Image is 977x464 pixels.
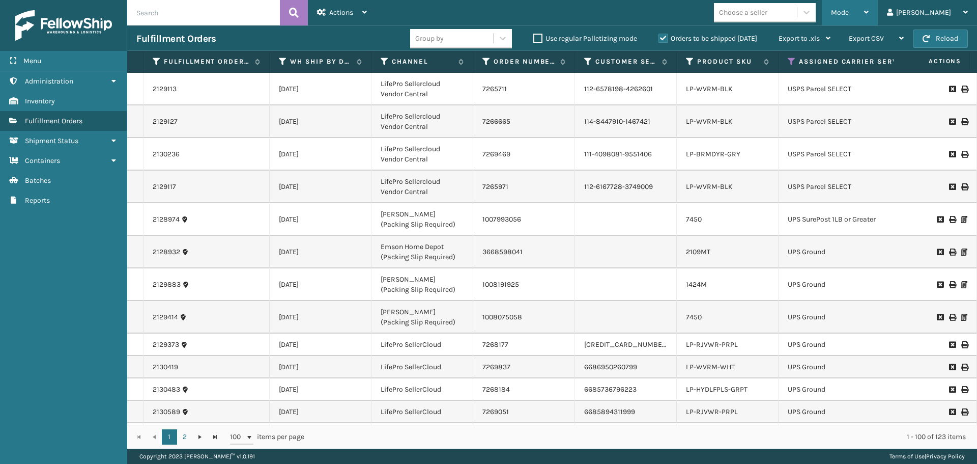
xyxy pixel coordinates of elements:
i: Request to Be Cancelled [949,364,955,371]
td: 3668598041 [473,236,575,268]
h3: Fulfillment Orders [136,33,216,45]
i: Request to Be Cancelled [937,249,943,256]
td: 6686950260799 [575,356,677,378]
td: [CREDIT_CARD_NUMBER] [575,334,677,356]
td: USPS Parcel SELECT [779,138,955,171]
i: Print Packing Slip [961,216,967,223]
a: Go to the next page [192,429,208,445]
td: LifePro Sellercloud Vendor Central [371,171,473,203]
i: Request to Be Cancelled [949,386,955,393]
td: [DATE] [270,378,371,401]
i: Request to Be Cancelled [937,216,943,223]
i: Request to Be Cancelled [949,86,955,93]
a: 2 [177,429,192,445]
td: 7269051 [473,401,575,423]
a: 7450 [686,313,702,321]
td: 7265971 [473,171,575,203]
td: 7266665 [473,105,575,138]
td: LifePro SellerCloud [371,378,473,401]
label: Assigned Carrier Service [799,57,935,66]
td: [DATE] [270,334,371,356]
td: 7269837 [473,356,575,378]
a: 2130483 [153,385,180,395]
a: LP-WVRM-BLK [686,182,733,191]
a: 2129127 [153,117,178,127]
a: 2129113 [153,84,177,94]
td: LifePro Sellercloud Vendor Central [371,73,473,105]
span: Administration [25,77,73,86]
a: 2130419 [153,362,178,372]
i: Print Packing Slip [961,314,967,321]
td: 6685894311999 [575,401,677,423]
span: Shipment Status [25,137,78,145]
td: 1007993056 [473,203,575,236]
i: Print Label [961,364,967,371]
a: 7450 [686,215,702,224]
span: 100 [230,432,245,442]
label: Customer Service Order Number [595,57,657,66]
i: Print Label [961,86,967,93]
td: LifePro SellerCloud [371,334,473,356]
i: Request to Be Cancelled [949,341,955,348]
span: Actions [897,53,967,70]
td: [PERSON_NAME] (Packing Slip Required) [371,268,473,301]
i: Print Packing Slip [961,281,967,288]
label: Orders to be shipped [DATE] [658,34,757,43]
td: [DATE] [270,171,371,203]
span: Go to the next page [196,433,204,441]
td: 7269870 [473,423,575,446]
td: [DATE] [270,268,371,301]
i: Request to Be Cancelled [949,151,955,158]
i: Request to Be Cancelled [949,183,955,190]
a: 2129373 [153,340,179,350]
a: Go to the last page [208,429,223,445]
span: Inventory [25,97,55,105]
span: Menu [23,57,41,65]
div: 1 - 100 of 123 items [319,432,966,442]
td: LifePro Sellercloud Vendor Central [371,138,473,171]
i: Print Label [949,249,955,256]
span: Go to the last page [211,433,219,441]
td: 7268184 [473,378,575,401]
td: [DATE] [270,423,371,446]
span: Fulfillment Orders [25,117,82,125]
div: Group by [415,33,444,44]
td: 112-6578198-4262601 [575,73,677,105]
div: Choose a seller [719,7,767,18]
i: Print Label [961,151,967,158]
img: logo [15,10,112,41]
a: 2128932 [153,247,180,257]
td: LifePro SellerCloud [371,401,473,423]
td: 6685736796223 [575,378,677,401]
i: Print Packing Slip [961,249,967,256]
td: LifePro SellerCloud [371,423,473,446]
a: LP-WVRM-WHT [686,363,735,371]
td: 114-8447910-1467421 [575,105,677,138]
i: Request to Be Cancelled [949,118,955,125]
i: Print Label [961,341,967,348]
div: | [889,449,965,464]
td: UPS Ground [779,236,955,268]
span: Export CSV [849,34,884,43]
td: UPS SurePost 1LB or Greater [779,203,955,236]
i: Print Label [961,118,967,125]
td: 112-6167728-3749009 [575,171,677,203]
a: LP-WVRM-BLK [686,85,733,93]
a: 1424M [686,280,707,289]
td: LifePro Sellercloud Vendor Central [371,105,473,138]
td: UPS Ground [779,378,955,401]
a: LP-RJVWR-PRPL [686,407,738,416]
td: 6686983389247 [575,423,677,446]
i: Print Label [961,386,967,393]
td: UPS Ground [779,401,955,423]
span: Mode [831,8,849,17]
td: [DATE] [270,73,371,105]
p: Copyright 2023 [PERSON_NAME]™ v 1.0.191 [139,449,255,464]
span: Export to .xls [779,34,820,43]
td: LifePro SellerCloud [371,356,473,378]
a: Privacy Policy [926,453,965,460]
td: [PERSON_NAME] (Packing Slip Required) [371,301,473,334]
label: Product SKU [697,57,759,66]
span: Reports [25,196,50,205]
td: 111-4098081-9551406 [575,138,677,171]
